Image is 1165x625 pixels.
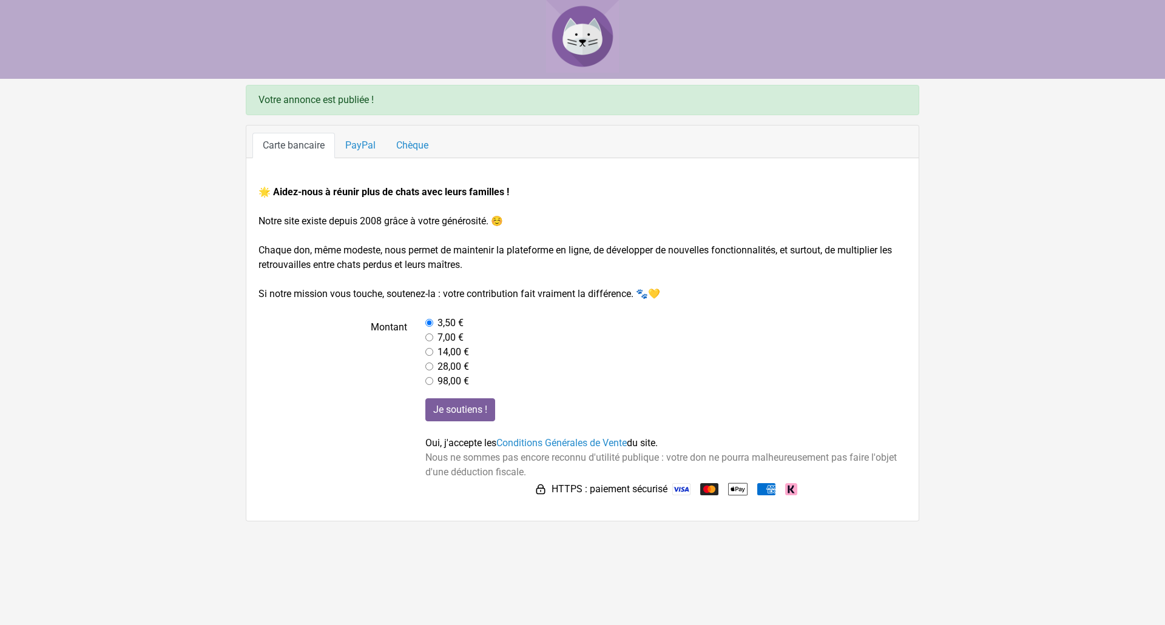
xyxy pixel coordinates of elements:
img: Mastercard [700,483,718,495]
a: Conditions Générales de Vente [496,437,627,449]
img: HTTPS : paiement sécurisé [535,483,547,495]
a: Carte bancaire [252,133,335,158]
img: Klarna [785,483,797,495]
img: American Express [757,483,775,495]
a: Chèque [386,133,439,158]
span: Oui, j'accepte les du site. [425,437,658,449]
form: Notre site existe depuis 2008 grâce à votre générosité. ☺️ Chaque don, même modeste, nous permet ... [258,185,907,499]
a: PayPal [335,133,386,158]
img: Visa [672,483,691,495]
span: HTTPS : paiement sécurisé [552,482,667,496]
div: Votre annonce est publiée ! [246,85,919,115]
input: Je soutiens ! [425,398,495,421]
strong: 🌟 Aidez-nous à réunir plus de chats avec leurs familles ! [258,186,509,198]
label: 3,50 € [437,316,464,330]
span: Nous ne sommes pas encore reconnu d'utilité publique : votre don ne pourra malheureusement pas fa... [425,452,897,478]
label: 28,00 € [437,359,469,374]
label: 7,00 € [437,330,464,345]
img: Apple Pay [728,480,748,499]
label: 14,00 € [437,345,469,359]
label: 98,00 € [437,374,469,389]
label: Montant [249,316,416,389]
